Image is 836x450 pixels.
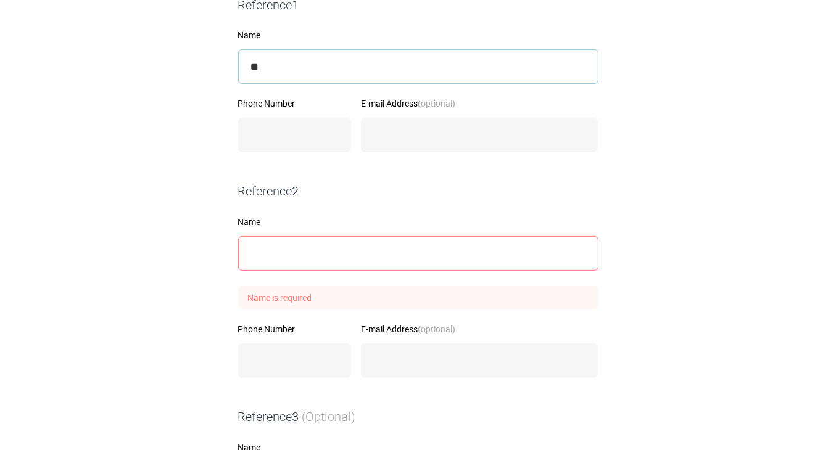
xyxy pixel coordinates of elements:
span: E-mail Address [361,323,455,335]
label: Name [238,218,598,226]
label: Name [238,31,598,39]
p: Name is required [238,286,598,309]
div: Reference 3 [233,408,603,426]
span: (Optional) [302,409,356,424]
div: Reference 2 [233,182,603,200]
strong: (optional) [418,323,455,335]
span: E-mail Address [361,97,455,109]
label: Phone Number [238,99,352,108]
label: Phone Number [238,325,352,333]
strong: (optional) [418,97,455,109]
